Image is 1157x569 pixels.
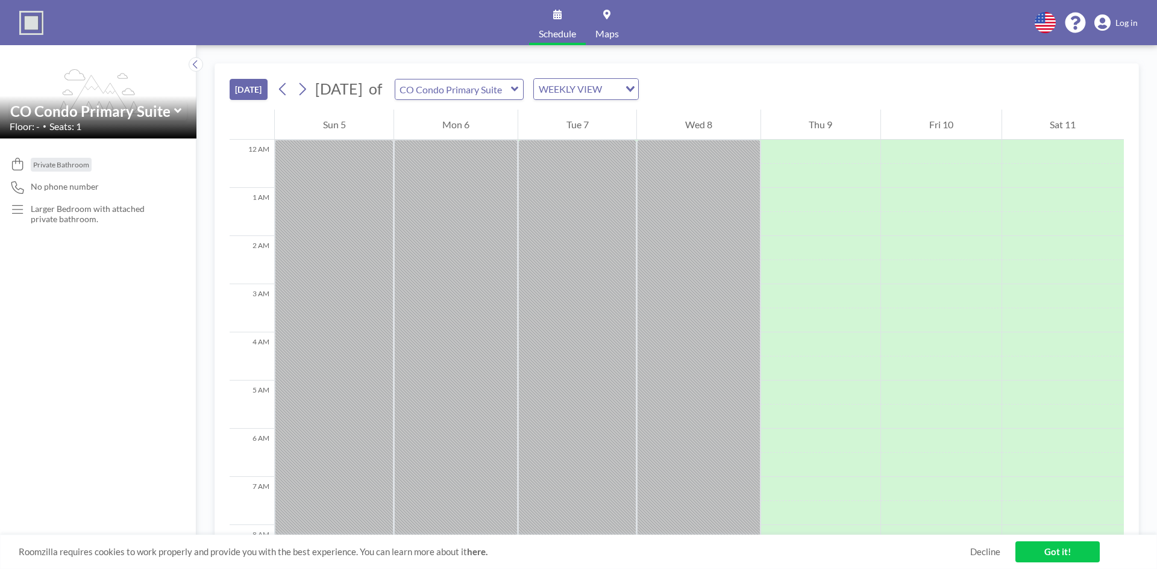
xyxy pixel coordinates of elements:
[230,79,268,100] button: [DATE]
[539,29,576,39] span: Schedule
[1094,14,1138,31] a: Log in
[395,79,511,99] input: CO Condo Primary Suite
[394,110,517,140] div: Mon 6
[467,546,488,557] a: here.
[31,204,172,225] p: Larger Bedroom with attached private bathroom.
[970,546,1000,558] a: Decline
[230,284,274,332] div: 3 AM
[230,236,274,284] div: 2 AM
[43,122,46,130] span: •
[606,81,618,97] input: Search for option
[230,332,274,381] div: 4 AM
[518,110,636,140] div: Tue 7
[275,110,394,140] div: Sun 5
[230,188,274,236] div: 1 AM
[595,29,619,39] span: Maps
[49,120,81,132] span: Seats: 1
[230,381,274,429] div: 5 AM
[315,79,363,98] span: [DATE]
[534,79,638,99] div: Search for option
[33,160,89,169] span: Private Bathroom
[881,110,1001,140] div: Fri 10
[369,79,382,98] span: of
[10,120,40,132] span: Floor: -
[1002,110,1124,140] div: Sat 11
[1115,17,1138,28] span: Log in
[1015,541,1100,562] a: Got it!
[230,140,274,188] div: 12 AM
[19,546,970,558] span: Roomzilla requires cookies to work properly and provide you with the best experience. You can lea...
[19,11,43,35] img: organization-logo
[637,110,760,140] div: Wed 8
[230,429,274,477] div: 6 AM
[536,81,604,97] span: WEEKLY VIEW
[761,110,880,140] div: Thu 9
[31,181,99,192] span: No phone number
[10,102,174,120] input: CO Condo Primary Suite
[230,477,274,525] div: 7 AM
